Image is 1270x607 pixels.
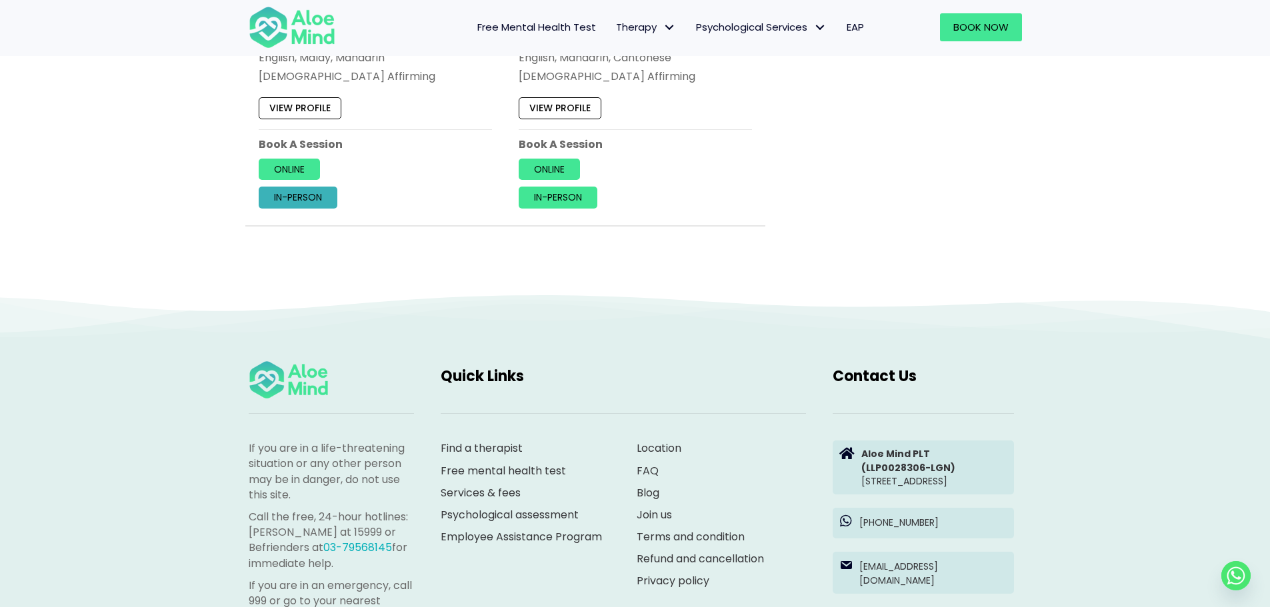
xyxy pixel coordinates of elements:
[686,13,837,41] a: Psychological ServicesPsychological Services: submenu
[353,13,874,41] nav: Menu
[519,187,597,208] a: In-person
[441,440,523,456] a: Find a therapist
[616,20,676,34] span: Therapy
[833,552,1014,594] a: [EMAIL_ADDRESS][DOMAIN_NAME]
[259,187,337,208] a: In-person
[441,463,566,478] a: Free mental health test
[637,507,672,522] a: Join us
[259,159,320,180] a: Online
[467,13,606,41] a: Free Mental Health Test
[861,447,1007,488] p: [STREET_ADDRESS]
[441,485,521,500] a: Services & fees
[259,50,492,65] p: English, Malay, Mandarin
[637,440,681,456] a: Location
[259,97,341,119] a: View profile
[833,440,1014,494] a: Aloe Mind PLT(LLP0028306-LGN)[STREET_ADDRESS]
[441,529,602,544] a: Employee Assistance Program
[861,447,930,460] strong: Aloe Mind PLT
[637,485,659,500] a: Blog
[249,5,335,49] img: Aloe mind Logo
[519,137,752,152] p: Book A Session
[519,97,601,119] a: View profile
[953,20,1009,34] span: Book Now
[660,18,679,37] span: Therapy: submenu
[249,360,329,400] img: Aloe mind Logo
[259,137,492,152] p: Book A Session
[637,463,659,478] a: FAQ
[859,560,1007,587] p: [EMAIL_ADDRESS][DOMAIN_NAME]
[811,18,830,37] span: Psychological Services: submenu
[323,540,392,555] a: 03-79568145
[1221,561,1251,590] a: Whatsapp
[519,159,580,180] a: Online
[249,509,414,571] p: Call the free, 24-hour hotlines: [PERSON_NAME] at 15999 or Befrienders at for immediate help.
[940,13,1022,41] a: Book Now
[859,516,1007,529] p: [PHONE_NUMBER]
[477,20,596,34] span: Free Mental Health Test
[637,573,709,588] a: Privacy policy
[847,20,864,34] span: EAP
[637,551,764,566] a: Refund and cancellation
[833,508,1014,538] a: [PHONE_NUMBER]
[837,13,874,41] a: EAP
[259,69,492,84] div: [DEMOGRAPHIC_DATA] Affirming
[606,13,686,41] a: TherapyTherapy: submenu
[519,69,752,84] div: [DEMOGRAPHIC_DATA] Affirming
[833,366,917,386] span: Contact Us
[519,50,752,65] p: English, Mandarin, Cantonese
[249,440,414,502] p: If you are in a life-threatening situation or any other person may be in danger, do not use this ...
[441,507,579,522] a: Psychological assessment
[861,461,955,474] strong: (LLP0028306-LGN)
[696,20,827,34] span: Psychological Services
[441,366,524,386] span: Quick Links
[637,529,745,544] a: Terms and condition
